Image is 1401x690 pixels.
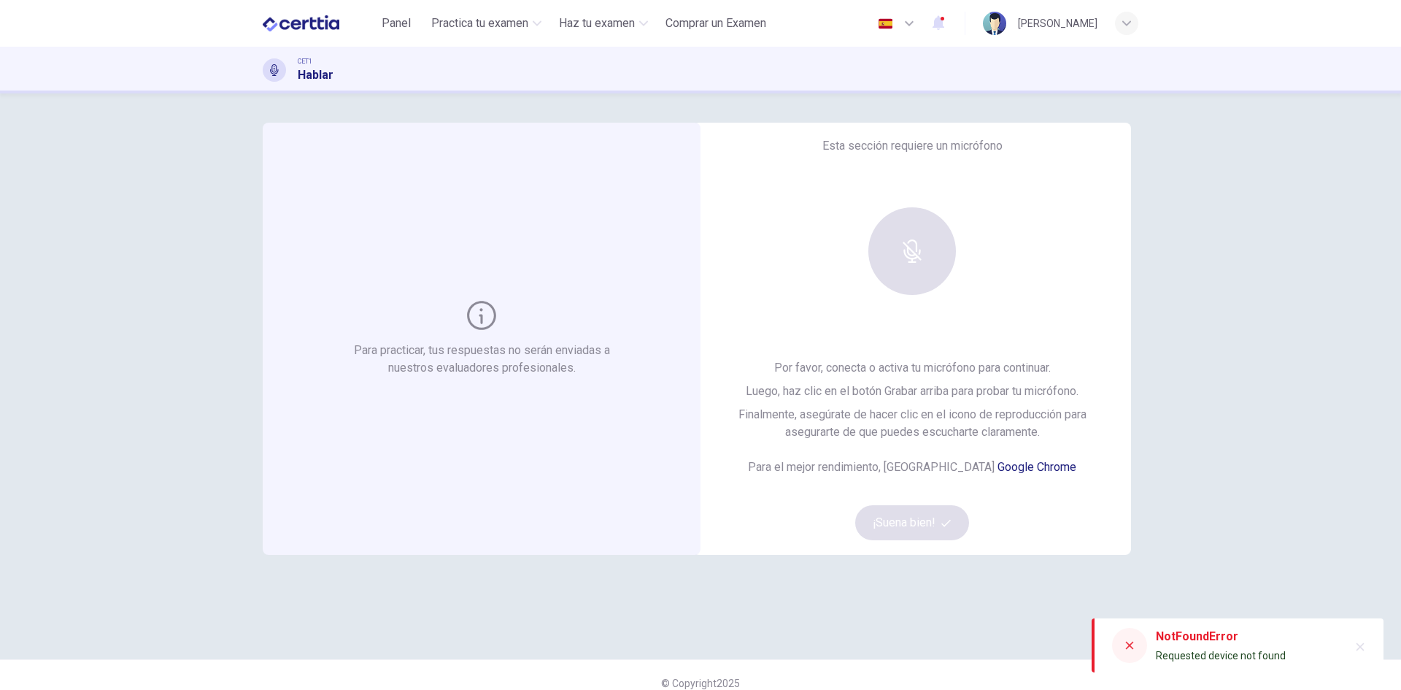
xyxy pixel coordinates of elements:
img: CERTTIA logo [263,9,339,38]
p: Luego, haz clic en el botón Grabar arriba para probar tu micrófono. [717,383,1108,400]
button: Practica tu examen [425,10,547,37]
button: Comprar un Examen [660,10,772,37]
span: Requested device not found [1156,650,1286,662]
h6: Para el mejor rendimiento, [GEOGRAPHIC_DATA] [748,459,1076,476]
span: CET1 [298,56,312,66]
span: © Copyright 2025 [661,678,740,689]
a: CERTTIA logo [263,9,373,38]
button: Haz tu examen [553,10,654,37]
a: Google Chrome [997,460,1076,474]
h1: Hablar [298,66,333,84]
span: Comprar un Examen [665,15,766,32]
p: Finalmente, asegúrate de hacer clic en el icono de reproducción para asegurarte de que puedes esc... [717,406,1108,441]
h6: Esta sección requiere un micrófono [822,137,1003,155]
p: Por favor, conecta o activa tu micrófono para continuar. [717,359,1108,377]
img: es [876,18,895,29]
button: Panel [373,10,420,37]
span: Practica tu examen [431,15,528,32]
div: NotFoundError [1156,628,1286,645]
span: Haz tu examen [559,15,635,32]
h6: Para practicar, tus respuestas no serán enviadas a nuestros evaluadores profesionales. [350,342,614,377]
img: Profile picture [983,12,1006,35]
div: [PERSON_NAME] [1018,15,1097,32]
span: Panel [382,15,411,32]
